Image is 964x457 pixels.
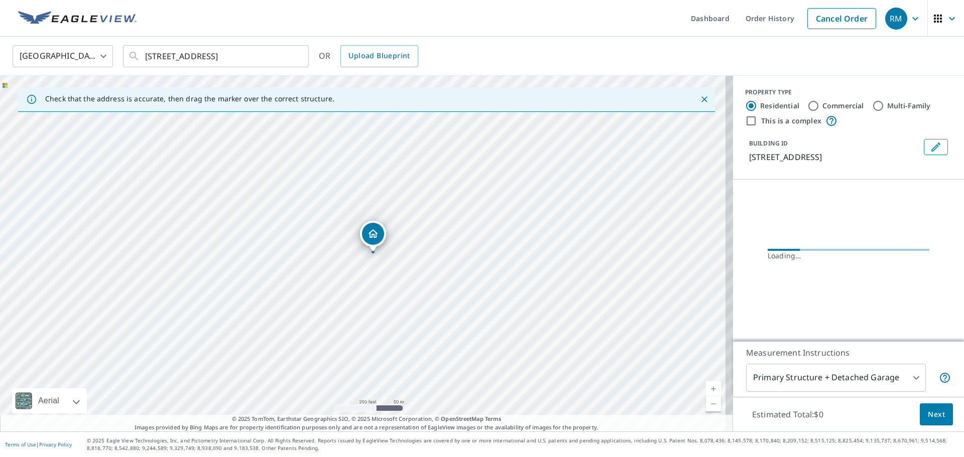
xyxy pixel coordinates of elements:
div: Dropped pin, building 1, Residential property, 5021 Northland Ave Saint Louis, MO 63113 [360,221,386,252]
div: Loading… [768,251,929,261]
span: Upload Blueprint [348,50,410,62]
img: EV Logo [18,11,137,26]
div: PROPERTY TYPE [745,88,952,97]
p: Check that the address is accurate, then drag the marker over the correct structure. [45,94,334,103]
a: Terms of Use [5,441,36,448]
p: | [5,441,72,447]
p: © 2025 Eagle View Technologies, Inc. and Pictometry International Corp. All Rights Reserved. Repo... [87,437,959,452]
button: Close [698,93,711,106]
a: Cancel Order [807,8,876,29]
p: [STREET_ADDRESS] [749,151,920,163]
div: OR [319,45,418,67]
a: Current Level 17, Zoom In [706,381,721,396]
input: Search by address or latitude-longitude [145,42,288,70]
label: Multi-Family [887,101,931,111]
p: Estimated Total: $0 [744,403,831,425]
span: © 2025 TomTom, Earthstar Geographics SIO, © 2025 Microsoft Corporation, © [232,415,502,423]
div: Primary Structure + Detached Garage [746,364,926,392]
div: [GEOGRAPHIC_DATA] [13,42,113,70]
button: Next [920,403,953,426]
span: Your report will include the primary structure and a detached garage if one exists. [939,372,951,384]
a: Terms [485,415,502,422]
div: RM [885,8,907,30]
label: This is a complex [761,116,821,126]
label: Residential [760,101,799,111]
label: Commercial [822,101,864,111]
div: Aerial [35,388,62,413]
a: Privacy Policy [39,441,72,448]
div: Aerial [12,388,87,413]
a: Current Level 17, Zoom Out [706,396,721,411]
a: OpenStreetMap [441,415,483,422]
button: Edit building 1 [924,139,948,155]
p: Measurement Instructions [746,347,951,359]
p: BUILDING ID [749,139,788,147]
span: Next [928,408,945,421]
a: Upload Blueprint [340,45,418,67]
